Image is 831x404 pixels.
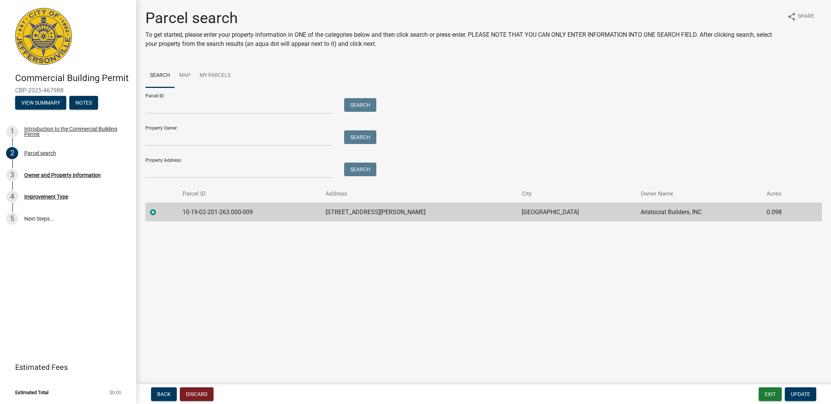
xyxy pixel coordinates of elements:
button: View Summary [15,96,66,110]
div: Owner and Property Information [24,172,101,178]
h4: Commercial Building Permit [15,73,130,84]
i: share [787,12,796,21]
td: [STREET_ADDRESS][PERSON_NAME] [321,203,517,221]
th: Acres [762,185,806,203]
div: Improvement Type [24,194,68,199]
td: 0.098 [762,203,806,221]
button: Search [344,163,376,176]
th: Address [321,185,517,203]
a: Map [175,64,195,88]
h1: Parcel search [145,9,781,27]
button: Exit [759,387,782,401]
button: Back [151,387,177,401]
wm-modal-confirm: Summary [15,100,66,106]
button: Discard [180,387,214,401]
div: 1 [6,125,18,138]
div: Parcel search [24,150,56,156]
p: To get started, please enter your property information in ONE of the categories below and then cl... [145,30,781,49]
button: Notes [69,96,98,110]
div: 5 [6,213,18,225]
span: CBP-2025-467988 [15,87,121,94]
div: 2 [6,147,18,159]
a: Estimated Fees [6,360,124,375]
div: Introduction to the Commercial Building Permit [24,126,124,137]
td: [GEOGRAPHIC_DATA] [517,203,636,221]
td: Aristocrat Builders, INC [636,203,762,221]
button: Search [344,130,376,144]
img: City of Jeffersonville, Indiana [15,8,72,65]
div: 4 [6,191,18,203]
th: City [517,185,636,203]
a: Search [145,64,175,88]
button: Update [785,387,816,401]
wm-modal-confirm: Notes [69,100,98,106]
button: Search [344,98,376,112]
td: 10-19-02-201-263.000-009 [178,203,321,221]
th: Parcel ID [178,185,321,203]
span: Share [798,12,814,21]
div: 3 [6,169,18,181]
span: Estimated Total [15,390,48,395]
span: Update [791,391,810,397]
button: shareShare [781,9,820,24]
th: Owner Name [636,185,762,203]
span: Back [157,391,171,397]
span: $0.00 [109,390,121,395]
a: My Parcels [195,64,235,88]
